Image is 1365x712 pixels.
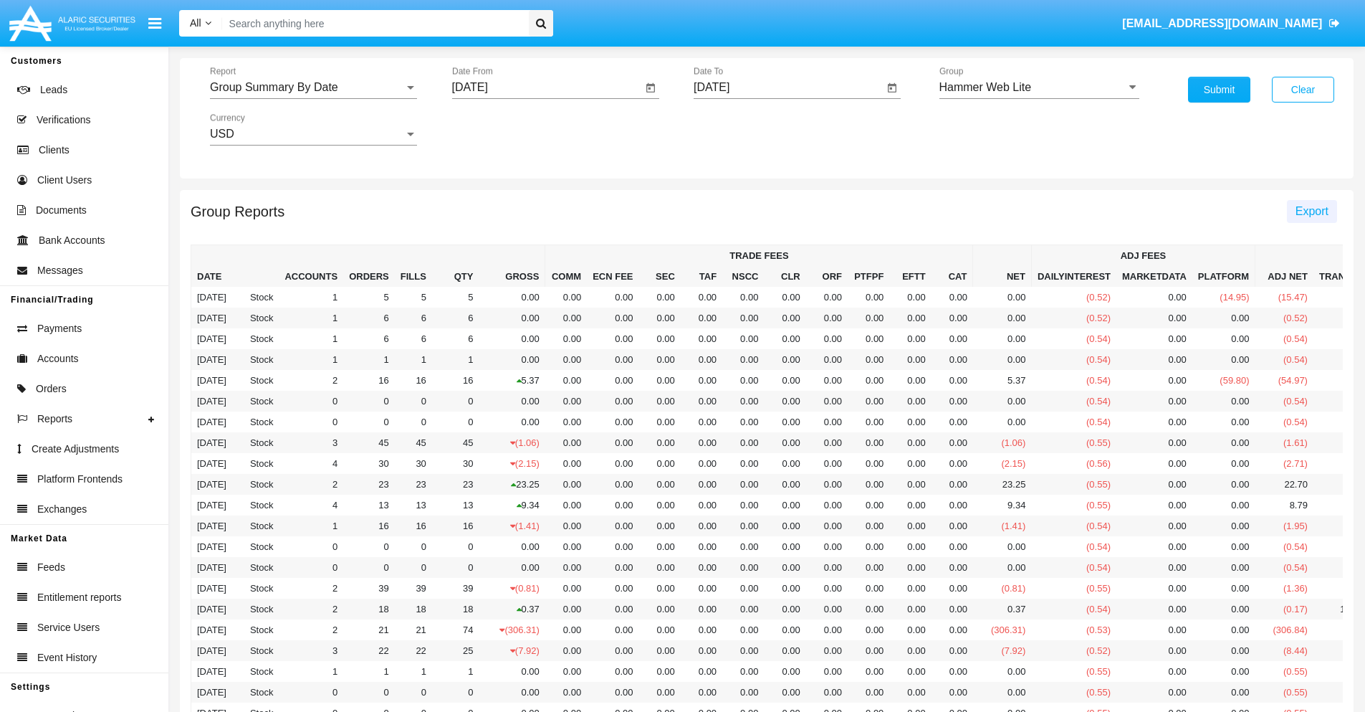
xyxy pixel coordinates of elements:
[681,308,722,328] td: 0.00
[1287,200,1337,223] button: Export
[232,453,279,474] td: Stock
[638,328,680,349] td: 0.00
[1255,474,1313,495] td: 22.70
[1192,287,1255,308] td: (14.95)
[279,391,343,412] td: 0
[279,328,343,349] td: 1
[343,432,395,453] td: 45
[432,391,479,412] td: 0
[1188,77,1250,103] button: Submit
[638,412,680,432] td: 0.00
[1031,474,1116,495] td: (0.55)
[37,650,97,665] span: Event History
[191,432,232,453] td: [DATE]
[681,495,722,516] td: 0.00
[1031,349,1116,370] td: (0.54)
[722,308,764,328] td: 0.00
[889,370,931,391] td: 0.00
[973,349,1031,370] td: 0.00
[848,308,889,328] td: 0.00
[806,453,848,474] td: 0.00
[764,287,805,308] td: 0.00
[1192,412,1255,432] td: 0.00
[279,495,343,516] td: 4
[191,328,232,349] td: [DATE]
[395,349,432,370] td: 1
[806,370,848,391] td: 0.00
[545,391,587,412] td: 0.00
[279,412,343,432] td: 0
[36,381,67,397] span: Orders
[848,432,889,453] td: 0.00
[1116,412,1192,432] td: 0.00
[37,590,122,605] span: Entitlement reports
[1192,349,1255,370] td: 0.00
[395,412,432,432] td: 0
[479,453,545,474] td: (2.15)
[1255,391,1313,412] td: (0.54)
[681,328,722,349] td: 0.00
[1116,391,1192,412] td: 0.00
[638,266,680,287] th: SEC
[279,474,343,495] td: 2
[889,474,931,495] td: 0.00
[37,560,65,575] span: Feeds
[479,287,545,308] td: 0.00
[479,474,545,495] td: 23.25
[432,495,479,516] td: 13
[191,287,232,308] td: [DATE]
[1192,266,1255,287] th: platform
[232,370,279,391] td: Stock
[545,349,587,370] td: 0.00
[1116,432,1192,453] td: 0.00
[973,308,1031,328] td: 0.00
[764,328,805,349] td: 0.00
[1116,287,1192,308] td: 0.00
[1255,245,1313,288] th: Adj Net
[191,308,232,328] td: [DATE]
[1295,205,1328,217] span: Export
[343,349,395,370] td: 1
[395,308,432,328] td: 6
[479,495,545,516] td: 9.34
[889,266,931,287] th: EFTT
[638,349,680,370] td: 0.00
[37,412,72,427] span: Reports
[889,432,931,453] td: 0.00
[806,412,848,432] td: 0.00
[973,287,1031,308] td: 0.00
[1255,287,1313,308] td: (15.47)
[587,453,638,474] td: 0.00
[848,328,889,349] td: 0.00
[973,370,1031,391] td: 5.37
[889,308,931,328] td: 0.00
[1116,308,1192,328] td: 0.00
[806,391,848,412] td: 0.00
[1122,17,1322,29] span: [EMAIL_ADDRESS][DOMAIN_NAME]
[638,287,680,308] td: 0.00
[479,391,545,412] td: 0.00
[432,308,479,328] td: 6
[806,308,848,328] td: 0.00
[638,432,680,453] td: 0.00
[479,412,545,432] td: 0.00
[1255,370,1313,391] td: (54.97)
[432,432,479,453] td: 45
[587,391,638,412] td: 0.00
[764,266,805,287] th: CLR
[37,113,90,128] span: Verifications
[545,453,587,474] td: 0.00
[232,349,279,370] td: Stock
[931,412,973,432] td: 0.00
[479,349,545,370] td: 0.00
[1192,453,1255,474] td: 0.00
[479,370,545,391] td: 5.37
[39,143,70,158] span: Clients
[1116,453,1192,474] td: 0.00
[191,453,232,474] td: [DATE]
[191,245,232,288] th: Date
[1255,349,1313,370] td: (0.54)
[1116,266,1192,287] th: marketData
[191,474,232,495] td: [DATE]
[1031,412,1116,432] td: (0.54)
